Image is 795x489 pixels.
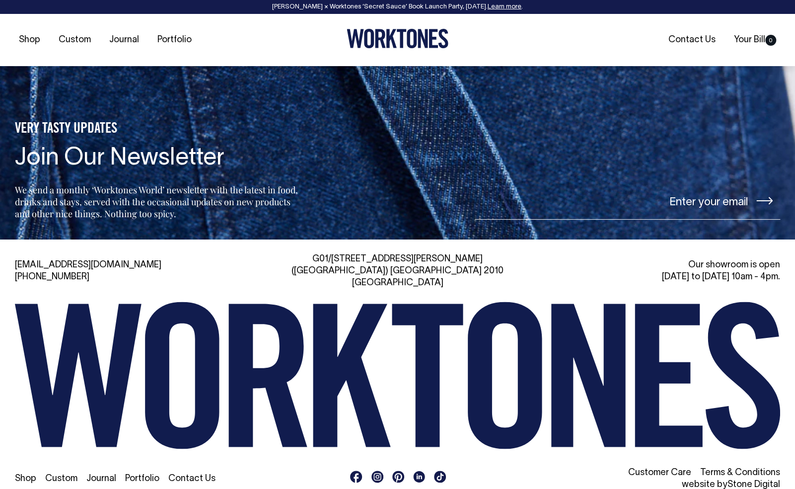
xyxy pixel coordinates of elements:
[15,261,161,269] a: [EMAIL_ADDRESS][DOMAIN_NAME]
[700,469,780,477] a: Terms & Conditions
[45,475,77,483] a: Custom
[168,475,216,483] a: Contact Us
[153,32,196,48] a: Portfolio
[535,259,780,283] div: Our showroom is open [DATE] to [DATE] 10am - 4pm.
[15,184,301,220] p: We send a monthly ‘Worktones World’ newsletter with the latest in food, drinks and stays, served ...
[15,32,44,48] a: Shop
[10,3,785,10] div: [PERSON_NAME] × Worktones ‘Secret Sauce’ Book Launch Party, [DATE]. .
[125,475,159,483] a: Portfolio
[488,4,521,10] a: Learn more
[765,35,776,46] span: 0
[727,481,780,489] a: Stone Digital
[105,32,143,48] a: Journal
[15,121,301,138] h5: VERY TASTY UPDATES
[86,475,116,483] a: Journal
[15,146,301,172] h4: Join Our Newsletter
[730,32,780,48] a: Your Bill0
[15,273,89,281] a: [PHONE_NUMBER]
[628,469,691,477] a: Customer Care
[15,475,36,483] a: Shop
[275,253,520,289] div: G01/[STREET_ADDRESS][PERSON_NAME] ([GEOGRAPHIC_DATA]) [GEOGRAPHIC_DATA] 2010 [GEOGRAPHIC_DATA]
[55,32,95,48] a: Custom
[664,32,720,48] a: Contact Us
[475,182,780,220] input: Enter your email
